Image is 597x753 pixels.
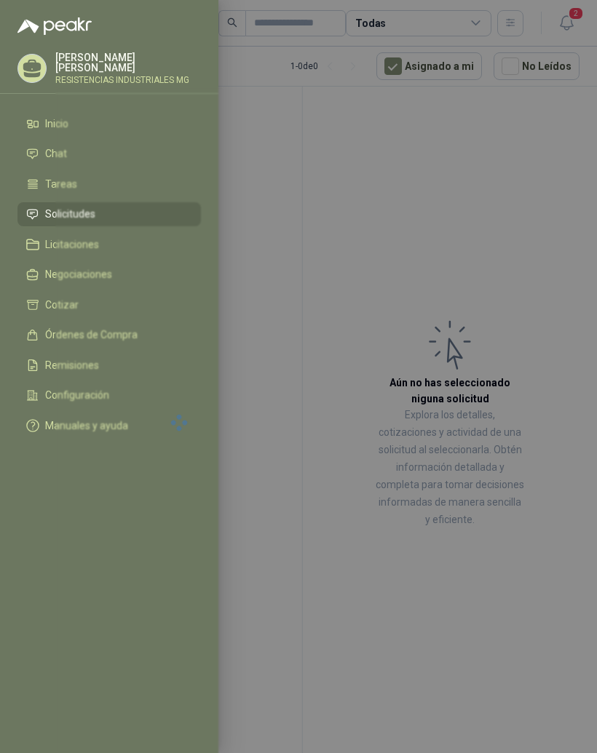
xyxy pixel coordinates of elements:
p: RESISTENCIAS INDUSTRIALES MG [55,76,201,84]
a: Solicitudes [17,202,201,227]
span: Manuales y ayuda [45,420,128,431]
a: Tareas [17,172,201,196]
a: Cotizar [17,292,201,317]
span: Negociaciones [45,268,112,280]
a: Inicio [17,111,201,136]
a: Licitaciones [17,232,201,257]
span: Solicitudes [45,208,95,220]
a: Manuales y ayuda [17,413,201,438]
span: Inicio [45,118,68,130]
span: Tareas [45,178,77,190]
span: Configuración [45,389,109,401]
a: Remisiones [17,353,201,378]
span: Chat [45,148,67,159]
a: Configuración [17,383,201,408]
a: Negociaciones [17,263,201,287]
a: Órdenes de Compra [17,323,201,348]
span: Órdenes de Compra [45,329,138,340]
span: Remisiones [45,359,99,371]
span: Cotizar [45,299,79,311]
img: Logo peakr [17,17,92,35]
span: Licitaciones [45,239,99,250]
p: [PERSON_NAME] [PERSON_NAME] [55,52,201,73]
a: Chat [17,142,201,167]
